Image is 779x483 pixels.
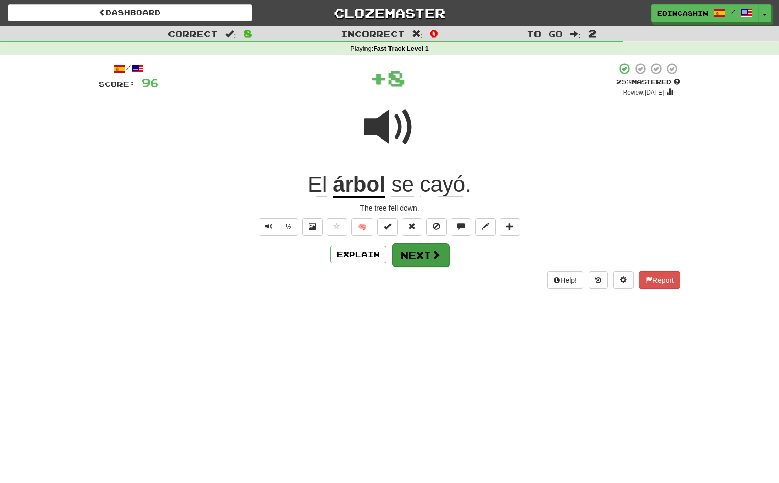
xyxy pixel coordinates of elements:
[351,218,373,236] button: 🧠
[589,271,608,289] button: Round history (alt+y)
[420,172,466,197] span: cayó
[370,62,387,93] span: +
[308,172,327,197] span: El
[616,78,680,87] div: Mastered
[570,30,581,38] span: :
[8,4,252,21] a: Dashboard
[168,29,218,39] span: Correct
[327,218,347,236] button: Favorite sentence (alt+f)
[267,4,512,22] a: Clozemaster
[99,80,135,88] span: Score:
[475,218,496,236] button: Edit sentence (alt+d)
[385,172,471,197] span: .
[588,27,597,39] span: 2
[639,271,680,289] button: Report
[623,89,664,96] small: Review: [DATE]
[373,45,429,52] strong: Fast Track Level 1
[527,29,563,39] span: To go
[657,9,708,18] span: eoincashin
[616,78,631,86] span: 25 %
[225,30,236,38] span: :
[500,218,520,236] button: Add to collection (alt+a)
[244,27,252,39] span: 8
[412,30,423,38] span: :
[302,218,323,236] button: Show image (alt+x)
[99,62,159,75] div: /
[330,246,386,263] button: Explain
[387,65,405,90] span: 8
[259,218,279,236] button: Play sentence audio (ctl+space)
[340,29,405,39] span: Incorrect
[451,218,471,236] button: Discuss sentence (alt+u)
[402,218,422,236] button: Reset to 0% Mastered (alt+r)
[257,218,298,236] div: Text-to-speech controls
[391,172,413,197] span: se
[651,4,759,22] a: eoincashin /
[141,76,159,89] span: 96
[279,218,298,236] button: ½
[547,271,583,289] button: Help!
[99,203,680,213] div: The tree fell down.
[333,172,385,198] u: árbol
[430,27,439,39] span: 0
[426,218,447,236] button: Ignore sentence (alt+i)
[377,218,398,236] button: Set this sentence to 100% Mastered (alt+m)
[731,8,736,15] span: /
[392,243,449,267] button: Next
